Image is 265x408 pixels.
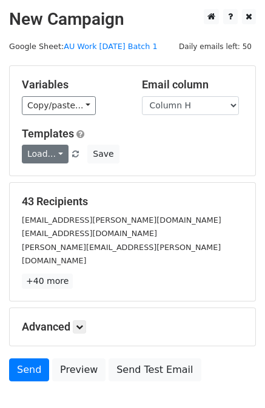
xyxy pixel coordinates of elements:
a: Templates [22,127,74,140]
button: Save [87,145,119,163]
a: Daily emails left: 50 [175,42,256,51]
a: Load... [22,145,69,163]
h2: New Campaign [9,9,256,30]
h5: Variables [22,78,124,91]
a: Copy/paste... [22,96,96,115]
h5: 43 Recipients [22,195,243,208]
a: Send [9,358,49,381]
small: [EMAIL_ADDRESS][PERSON_NAME][DOMAIN_NAME] [22,216,221,225]
iframe: Chat Widget [204,350,265,408]
a: AU Work [DATE] Batch 1 [64,42,157,51]
small: Google Sheet: [9,42,158,51]
h5: Email column [142,78,244,91]
span: Daily emails left: 50 [175,40,256,53]
small: [EMAIL_ADDRESS][DOMAIN_NAME] [22,229,157,238]
a: Send Test Email [109,358,201,381]
a: +40 more [22,274,73,289]
small: [PERSON_NAME][EMAIL_ADDRESS][PERSON_NAME][DOMAIN_NAME] [22,243,221,266]
a: Preview [52,358,106,381]
h5: Advanced [22,320,243,334]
